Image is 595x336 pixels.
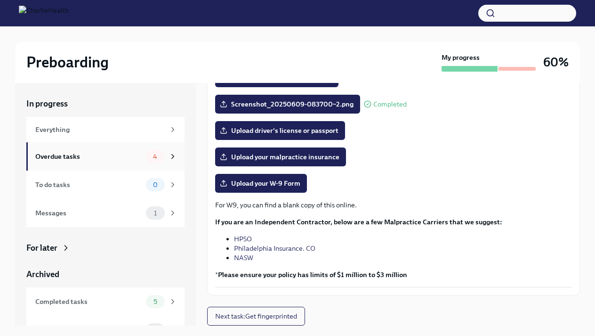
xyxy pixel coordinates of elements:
p: For W9, you can find a blank copy of this online. [215,200,572,210]
div: Overdue tasks [35,151,142,162]
strong: Please ensure your policy has limits of $1 million to $3 million [218,270,407,279]
a: NASW [234,254,253,262]
span: Screenshot_20250609-083700~2.png [222,99,354,109]
a: For later [26,242,185,254]
a: Overdue tasks4 [26,142,185,171]
span: Upload your W-9 Form [222,179,300,188]
label: Upload driver's license or passport [215,121,345,140]
span: 1 [148,210,162,217]
label: Upload your malpractice insurance [215,148,346,166]
span: 4 [147,153,163,160]
span: Completed [373,101,407,108]
h2: Preboarding [26,53,109,72]
a: To do tasks0 [26,171,185,199]
strong: If you are an Independent Contractor, below are a few Malpractice Carriers that we suggest: [215,218,502,226]
div: For later [26,242,57,254]
label: Upload your W-9 Form [215,174,307,193]
a: Philadelphia Insurance. CO [234,244,315,253]
div: Completed tasks [35,296,142,307]
strong: My progress [442,53,480,62]
a: Archived [26,269,185,280]
button: Next task:Get fingerprinted [207,307,305,326]
div: Messages [35,208,142,218]
h3: 60% [543,54,569,71]
span: 0 [147,181,163,188]
span: Upload your malpractice insurance [222,152,339,162]
div: Everything [35,124,165,135]
a: Everything [26,117,185,142]
img: CharlieHealth [19,6,69,21]
span: Next task : Get fingerprinted [215,311,297,321]
a: In progress [26,98,185,109]
a: Messages1 [26,199,185,227]
label: Screenshot_20250609-083700~2.png [215,95,360,114]
a: Completed tasks5 [26,287,185,316]
a: HPSO [234,235,252,243]
span: Upload driver's license or passport [222,126,338,135]
div: To do tasks [35,180,142,190]
div: Optional tasks [35,325,142,335]
span: 5 [148,298,163,305]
